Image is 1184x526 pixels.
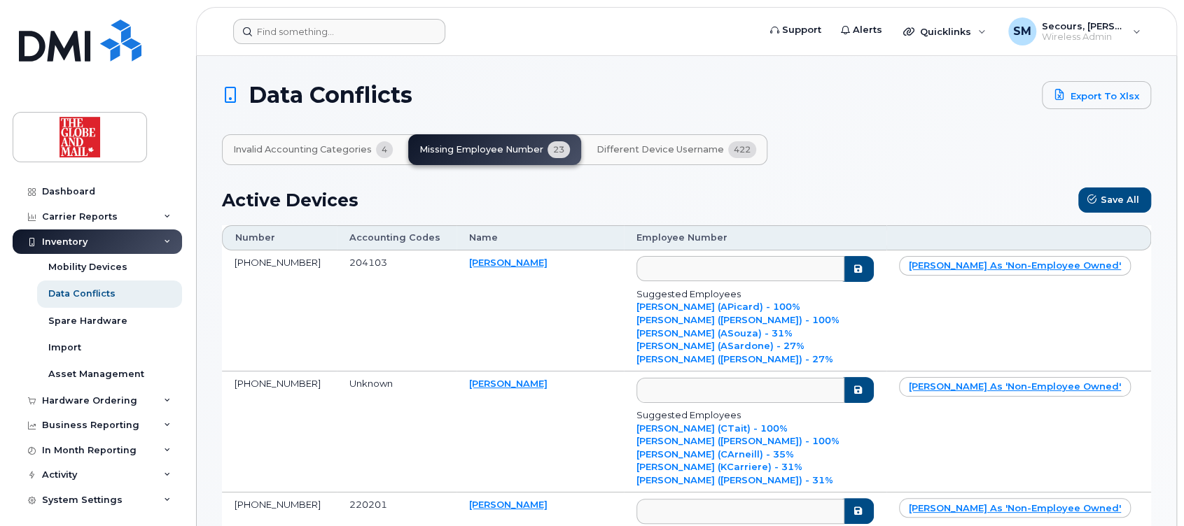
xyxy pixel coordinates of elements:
a: [PERSON_NAME] (APicard) - 100% [636,301,800,312]
a: [PERSON_NAME] as 'non-employee owned' [899,256,1131,276]
h2: Active Devices [222,190,358,211]
td: 204103 [337,250,457,371]
td: Unknown [337,371,457,492]
a: [PERSON_NAME] [469,378,548,389]
span: Different Device Username [597,144,724,155]
a: [PERSON_NAME] (CArneill) - 35% [636,448,794,460]
span: Save All [1101,193,1139,206]
a: [PERSON_NAME] (ASouza) - 31% [636,327,793,339]
a: [PERSON_NAME] [469,499,548,510]
td: [PHONE_NUMBER] [222,371,337,492]
button: Save All [1078,187,1151,213]
div: Suggested Employees [636,287,874,301]
a: [PERSON_NAME] as 'non-employee owned' [899,377,1131,397]
a: [PERSON_NAME] [469,257,548,268]
a: [PERSON_NAME] ([PERSON_NAME]) - 31% [636,474,833,485]
td: [PHONE_NUMBER] [222,250,337,371]
th: Name [457,225,624,250]
span: Invalid Accounting Categories [233,144,372,155]
span: Data Conflicts [249,85,412,106]
th: Accounting Codes [337,225,457,250]
div: Suggested Employees [636,408,874,422]
a: [PERSON_NAME] (CTait) - 100% [636,422,788,434]
th: Employee Number [624,225,886,250]
a: [PERSON_NAME] as 'non-employee owned' [899,498,1131,518]
a: [PERSON_NAME] (ASardone) - 27% [636,340,805,351]
a: [PERSON_NAME] ([PERSON_NAME]) - 100% [636,314,840,325]
a: [PERSON_NAME] ([PERSON_NAME]) - 27% [636,353,833,364]
span: 422 [728,141,756,158]
a: [PERSON_NAME] (KCarriere) - 31% [636,461,802,472]
th: Number [222,225,337,250]
a: Export to Xlsx [1042,81,1151,109]
span: 4 [376,141,393,158]
a: [PERSON_NAME] ([PERSON_NAME]) - 100% [636,435,840,446]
